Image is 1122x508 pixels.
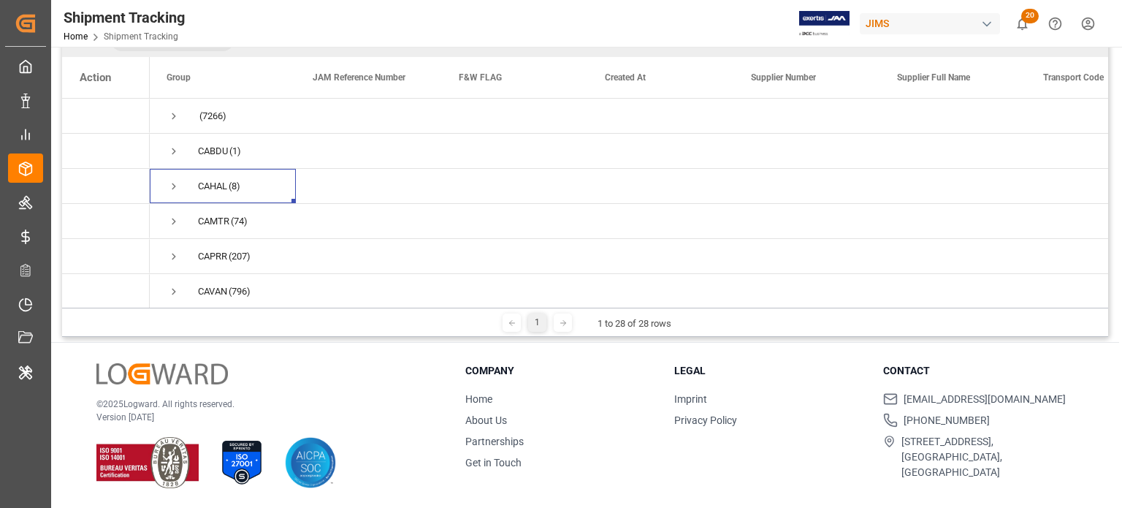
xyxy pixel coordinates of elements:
[1039,7,1072,40] button: Help Center
[459,72,502,83] span: F&W FLAG
[80,71,111,84] div: Action
[62,239,150,274] div: Press SPACE to select this row.
[904,392,1066,407] span: [EMAIL_ADDRESS][DOMAIN_NAME]
[96,411,429,424] p: Version [DATE]
[674,414,737,426] a: Privacy Policy
[62,204,150,239] div: Press SPACE to select this row.
[465,457,522,469] a: Get in Touch
[465,436,524,447] a: Partnerships
[64,7,185,29] div: Shipment Tracking
[465,414,507,426] a: About Us
[1006,7,1039,40] button: show 20 new notifications
[674,393,707,405] a: Imprint
[860,10,1006,37] button: JIMS
[465,393,492,405] a: Home
[904,413,990,428] span: [PHONE_NUMBER]
[167,72,191,83] span: Group
[64,31,88,42] a: Home
[96,437,199,488] img: ISO 9001 & ISO 14001 Certification
[62,169,150,204] div: Press SPACE to select this row.
[96,398,429,411] p: © 2025 Logward. All rights reserved.
[229,134,241,168] span: (1)
[1043,72,1104,83] span: Transport Code
[897,72,970,83] span: Supplier Full Name
[860,13,1000,34] div: JIMS
[313,72,405,83] span: JAM Reference Number
[285,437,336,488] img: AICPA SOC
[96,363,228,384] img: Logward Logo
[465,363,656,379] h3: Company
[674,363,865,379] h3: Legal
[1021,9,1039,23] span: 20
[231,205,248,238] span: (74)
[62,99,150,134] div: Press SPACE to select this row.
[198,240,227,273] div: CAPRR
[598,316,671,331] div: 1 to 28 of 28 rows
[901,434,1074,480] span: [STREET_ADDRESS], [GEOGRAPHIC_DATA], [GEOGRAPHIC_DATA]
[216,437,267,488] img: ISO 27001 Certification
[199,99,226,133] span: (7266)
[62,274,150,309] div: Press SPACE to select this row.
[198,170,227,203] div: CAHAL
[528,314,546,332] div: 1
[751,72,816,83] span: Supplier Number
[229,170,240,203] span: (8)
[229,275,251,308] span: (796)
[198,275,227,308] div: CAVAN
[198,134,228,168] div: CABDU
[229,240,251,273] span: (207)
[799,11,850,37] img: Exertis%20JAM%20-%20Email%20Logo.jpg_1722504956.jpg
[883,363,1074,379] h3: Contact
[198,205,229,238] div: CAMTR
[605,72,646,83] span: Created At
[62,134,150,169] div: Press SPACE to select this row.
